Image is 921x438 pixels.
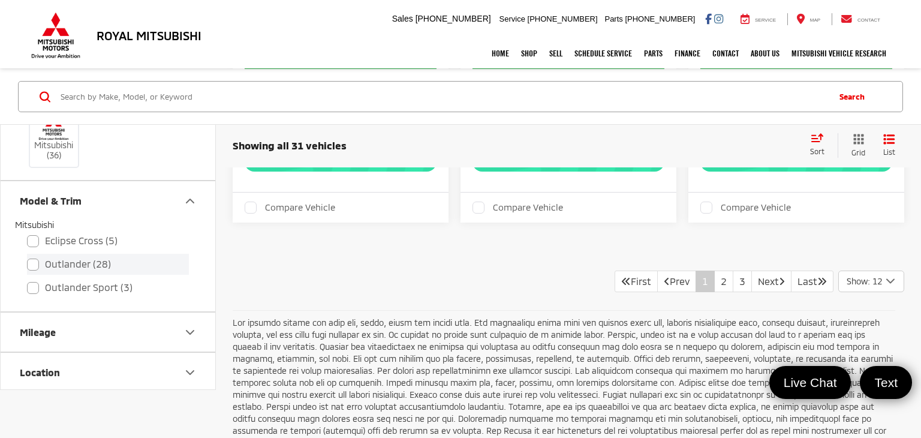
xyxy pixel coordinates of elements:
a: Parts: Opens in a new tab [638,38,669,68]
i: First Page [621,276,631,286]
div: Model & Trim [183,194,197,208]
span: [PHONE_NUMBER] [528,14,598,23]
a: Mitsubishi Vehicle Research [785,38,892,68]
a: Service [732,13,785,25]
label: Compare Vehicle [700,202,791,214]
span: Mitsubishi [15,220,54,230]
label: Mitsubishi (36) [30,112,79,161]
label: Compare Vehicle [472,202,563,214]
img: Mitsubishi [29,12,83,59]
label: Outlander (28) [27,254,189,275]
button: LocationLocation [1,353,216,392]
div: Location [183,365,197,380]
a: Live Chat [769,366,851,399]
a: Text [860,366,912,399]
span: Service [499,14,525,23]
label: Outlander Sport (3) [27,278,189,299]
button: List View [874,133,904,158]
span: Parts [604,14,622,23]
h3: Royal Mitsubishi [97,29,201,42]
button: Select sort value [804,133,838,157]
div: Location [20,367,60,379]
i: Last Page [817,276,827,286]
span: [PHONE_NUMBER] [625,14,695,23]
span: Map [810,17,820,23]
a: 1 [696,271,715,292]
input: Search by Make, Model, or Keyword [59,82,827,111]
a: First PageFirst [615,271,658,292]
span: [PHONE_NUMBER] [416,14,491,23]
a: Shop [515,38,543,68]
a: Instagram: Click to visit our Instagram page [714,14,723,23]
a: Finance [669,38,706,68]
i: Next Page [779,276,785,286]
button: MileageMileage [1,313,216,352]
a: 2 [714,271,733,292]
a: Map [787,13,829,25]
a: Facebook: Click to visit our Facebook page [705,14,712,23]
a: Previous PagePrev [657,271,696,292]
span: Contact [857,17,880,23]
div: Mileage [183,325,197,340]
a: Home [486,38,515,68]
button: Select number of vehicles per page [838,271,904,292]
span: Grid [851,148,865,158]
span: Showing all 31 vehicles [233,139,347,151]
a: 3 [733,271,752,292]
img: Royal Mitsubishi in Baton Rouge, LA) [37,112,70,140]
div: Mileage [20,327,56,338]
span: Live Chat [778,374,843,391]
label: Eclipse Cross (5) [27,231,189,252]
a: LastLast Page [791,271,833,292]
span: Sort [810,147,824,155]
button: Model & TrimModel & Trim [1,182,216,221]
div: Model & Trim [20,196,82,207]
a: Contact [832,13,889,25]
label: Compare Vehicle [245,202,335,214]
span: Sales [392,14,413,23]
a: About Us [745,38,785,68]
a: Schedule Service: Opens in a new tab [568,38,638,68]
a: Contact [706,38,745,68]
span: Service [755,17,776,23]
button: Search [827,82,882,112]
a: NextNext Page [751,271,791,292]
button: Grid View [838,133,874,158]
span: List [883,147,895,157]
a: Sell [543,38,568,68]
span: Text [868,374,904,391]
i: Previous Page [664,276,670,286]
span: Show: 12 [847,275,882,287]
